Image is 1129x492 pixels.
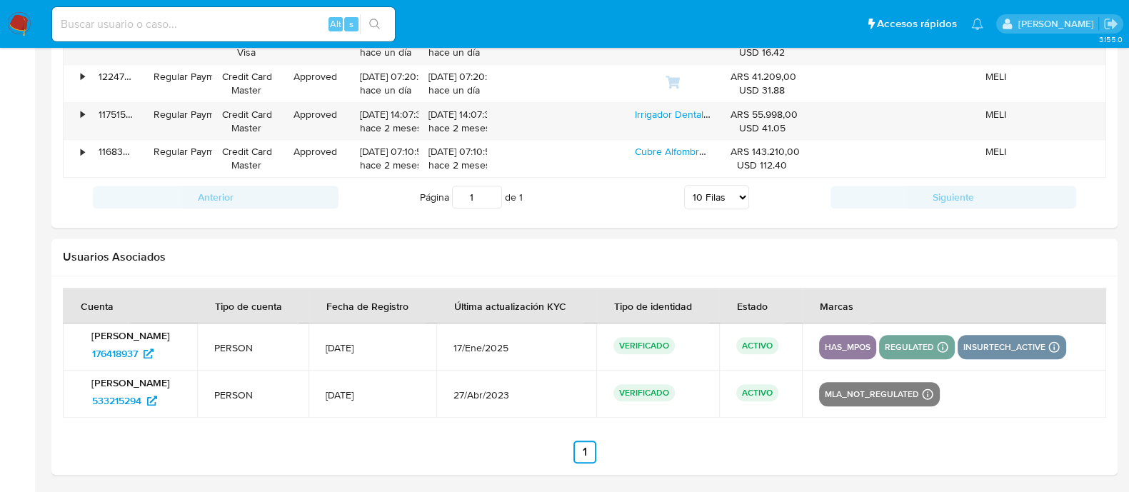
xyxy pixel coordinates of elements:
button: search-icon [360,14,389,34]
a: Notificaciones [971,18,983,30]
a: Salir [1103,16,1118,31]
span: Alt [330,17,341,31]
input: Buscar usuario o caso... [52,15,395,34]
span: 3.155.0 [1098,34,1122,45]
span: Accesos rápidos [877,16,957,31]
h2: Usuarios Asociados [63,250,1106,264]
p: martin.degiuli@mercadolibre.com [1018,17,1098,31]
span: s [349,17,353,31]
